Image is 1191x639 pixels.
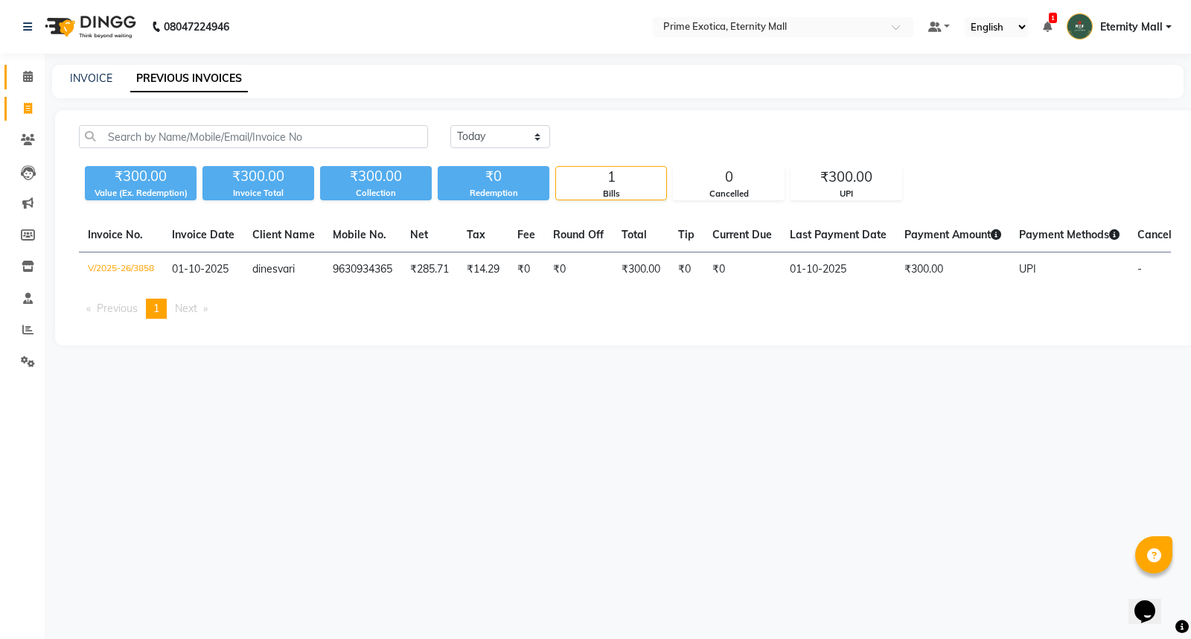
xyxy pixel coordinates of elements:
[172,262,229,276] span: 01-10-2025
[153,302,159,315] span: 1
[79,252,163,287] td: V/2025-26/3858
[1100,19,1163,35] span: Eternity Mall
[172,228,234,241] span: Invoice Date
[164,6,229,48] b: 08047224946
[703,252,781,287] td: ₹0
[175,302,197,315] span: Next
[712,228,772,241] span: Current Due
[438,187,549,200] div: Redemption
[85,187,197,200] div: Value (Ex. Redemption)
[674,188,784,200] div: Cancelled
[553,228,604,241] span: Round Off
[252,228,315,241] span: Client Name
[79,125,428,148] input: Search by Name/Mobile/Email/Invoice No
[85,166,197,187] div: ₹300.00
[333,228,386,241] span: Mobile No.
[556,188,666,200] div: Bills
[38,6,140,48] img: logo
[781,252,895,287] td: 01-10-2025
[556,167,666,188] div: 1
[202,187,314,200] div: Invoice Total
[613,252,669,287] td: ₹300.00
[669,252,703,287] td: ₹0
[1049,13,1057,23] span: 1
[904,228,1001,241] span: Payment Amount
[678,228,695,241] span: Tip
[791,167,901,188] div: ₹300.00
[320,187,432,200] div: Collection
[320,166,432,187] div: ₹300.00
[1067,13,1093,39] img: Eternity Mall
[791,188,901,200] div: UPI
[130,66,248,92] a: PREVIOUS INVOICES
[97,302,138,315] span: Previous
[324,252,401,287] td: 9630934365
[674,167,784,188] div: 0
[70,71,112,85] a: INVOICE
[79,299,1171,319] nav: Pagination
[252,262,295,276] span: dinesvari
[410,228,428,241] span: Net
[895,252,1010,287] td: ₹300.00
[544,252,613,287] td: ₹0
[438,166,549,187] div: ₹0
[1019,262,1036,276] span: UPI
[458,252,508,287] td: ₹14.29
[1128,579,1176,624] iframe: chat widget
[401,252,458,287] td: ₹285.71
[517,228,535,241] span: Fee
[508,252,544,287] td: ₹0
[202,166,314,187] div: ₹300.00
[790,228,887,241] span: Last Payment Date
[467,228,485,241] span: Tax
[1019,228,1120,241] span: Payment Methods
[622,228,647,241] span: Total
[1137,262,1142,276] span: -
[88,228,143,241] span: Invoice No.
[1043,20,1052,34] a: 1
